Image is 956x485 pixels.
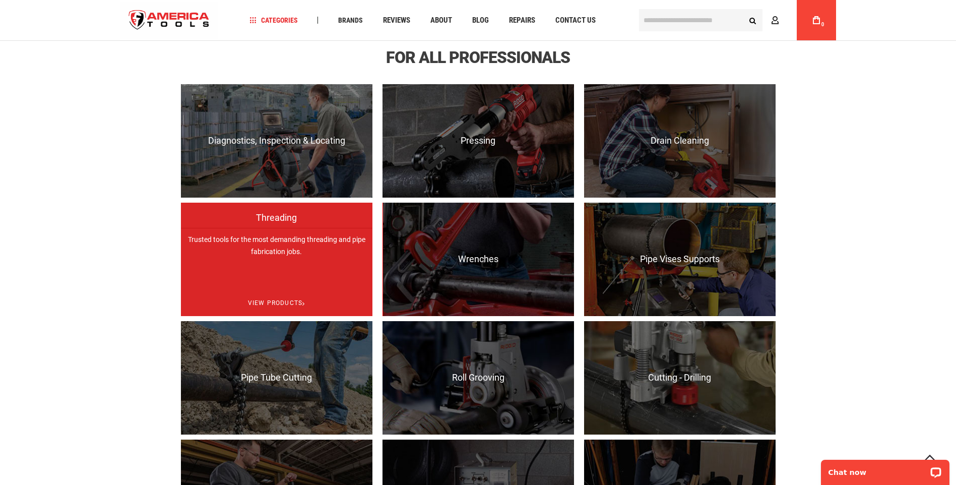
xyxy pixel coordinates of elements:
[430,17,452,24] span: About
[383,17,410,24] span: Reviews
[181,228,372,341] p: Trusted tools for the most demanding threading and pipe fabrication jobs.
[814,453,956,485] iframe: LiveChat chat widget
[181,136,372,146] span: Diagnostics, Inspection & Locating
[181,203,372,316] a: Threading Trusted tools for the most demanding threading and pipe fabrication jobs. View Products
[555,17,596,24] span: Contact Us
[249,17,298,24] span: Categories
[383,203,574,316] a: Wrenches
[584,321,776,435] a: Cutting - Drilling
[181,373,372,383] span: Pipe Tube Cutting
[584,84,776,198] a: Drain Cleaning
[245,14,302,27] a: Categories
[181,290,372,316] span: View Products
[383,254,574,264] span: Wrenches
[821,22,824,27] span: 0
[584,203,776,316] a: Pipe Vises Supports
[181,84,372,198] a: Diagnostics, Inspection & Locating
[120,2,218,39] a: store logo
[181,213,372,233] span: Threading
[743,11,762,30] button: Search
[551,14,600,27] a: Contact Us
[472,17,489,24] span: Blog
[334,14,367,27] a: Brands
[378,14,415,27] a: Reviews
[584,254,776,264] span: Pipe Vises Supports
[383,136,574,146] span: Pressing
[383,84,574,198] a: Pressing
[509,17,535,24] span: Repairs
[120,2,218,39] img: America Tools
[584,136,776,146] span: Drain Cleaning
[468,14,493,27] a: Blog
[338,17,363,24] span: Brands
[181,321,372,435] a: Pipe Tube Cutting
[426,14,457,27] a: About
[584,373,776,383] span: Cutting - Drilling
[504,14,540,27] a: Repairs
[383,373,574,383] span: Roll Grooving
[383,321,574,435] a: Roll Grooving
